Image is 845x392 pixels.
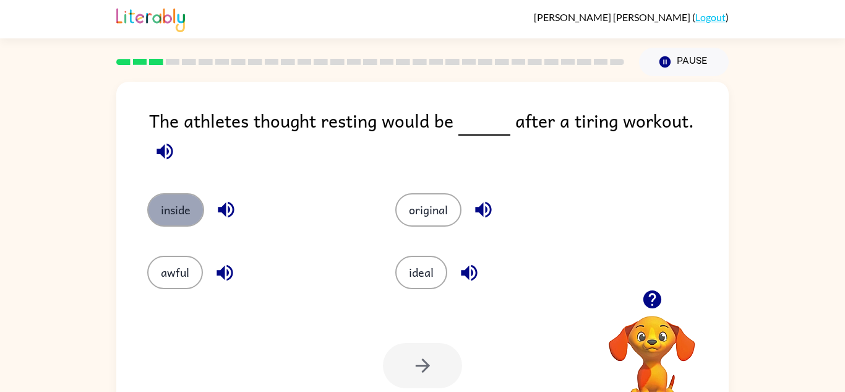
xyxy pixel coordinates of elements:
button: awful [147,256,203,289]
a: Logout [695,11,726,23]
img: Literably [116,5,185,32]
button: inside [147,193,204,227]
button: Pause [639,48,729,76]
button: ideal [395,256,447,289]
div: ( ) [534,11,729,23]
div: The athletes thought resting would be after a tiring workout. [149,107,729,168]
button: original [395,193,461,227]
span: [PERSON_NAME] [PERSON_NAME] [534,11,692,23]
